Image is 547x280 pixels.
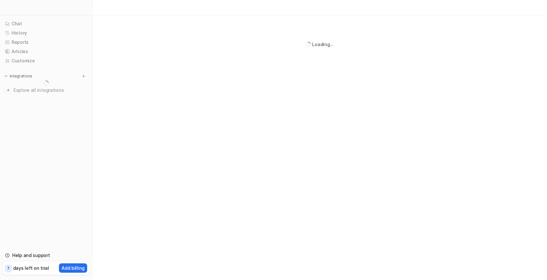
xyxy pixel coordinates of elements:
button: Add billing [59,263,87,273]
img: explore all integrations [5,87,12,93]
a: Customize [3,56,89,65]
p: Integrations [10,74,32,79]
a: Reports [3,38,89,47]
div: Loading... [312,41,333,48]
p: 7 [7,266,10,271]
p: Add billing [62,265,85,271]
img: menu_add.svg [81,74,86,78]
a: Explore all integrations [3,86,89,95]
span: Explore all integrations [13,85,87,95]
a: Help and support [3,251,89,260]
img: expand menu [4,74,8,78]
a: Chat [3,19,89,28]
a: History [3,28,89,37]
button: Integrations [3,73,34,79]
p: days left on trial [13,265,49,271]
a: Articles [3,47,89,56]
